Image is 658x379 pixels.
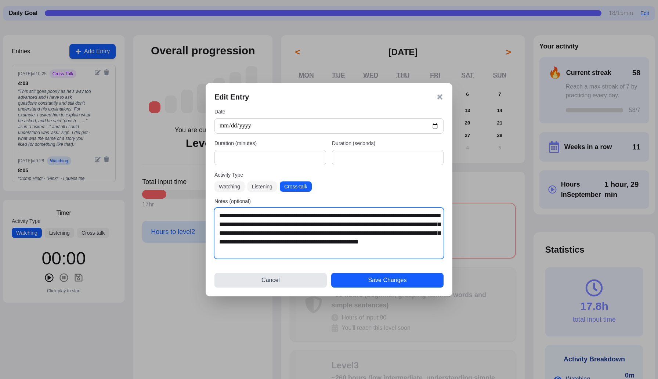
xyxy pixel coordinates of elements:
[331,273,444,288] button: Save Changes
[214,198,444,205] label: Notes (optional)
[214,140,326,147] label: Duration (minutes)
[214,181,245,192] button: Watching
[280,181,312,192] button: Cross-talk
[214,171,444,178] label: Activity Type
[332,140,444,147] label: Duration (seconds)
[214,273,327,288] button: Cancel
[214,92,249,102] h3: Edit Entry
[247,181,277,192] button: Listening
[214,108,444,115] label: Date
